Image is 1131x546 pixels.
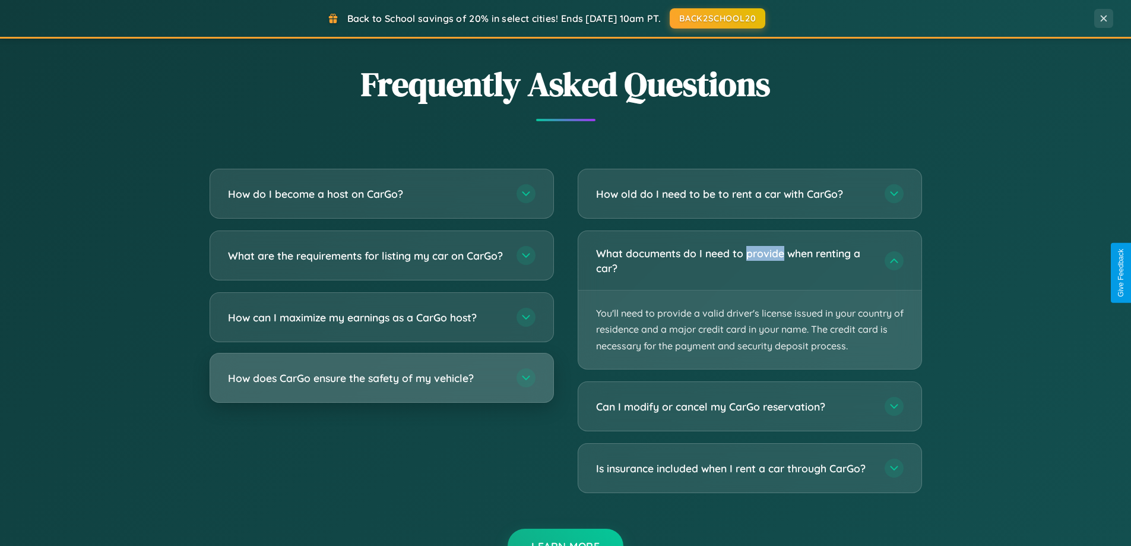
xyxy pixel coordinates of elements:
[1117,249,1125,297] div: Give Feedback
[228,248,505,263] h3: What are the requirements for listing my car on CarGo?
[596,399,873,414] h3: Can I modify or cancel my CarGo reservation?
[228,187,505,201] h3: How do I become a host on CarGo?
[210,61,922,107] h2: Frequently Asked Questions
[347,12,661,24] span: Back to School savings of 20% in select cities! Ends [DATE] 10am PT.
[228,371,505,386] h3: How does CarGo ensure the safety of my vehicle?
[596,246,873,275] h3: What documents do I need to provide when renting a car?
[578,291,921,369] p: You'll need to provide a valid driver's license issued in your country of residence and a major c...
[228,310,505,325] h3: How can I maximize my earnings as a CarGo host?
[596,187,873,201] h3: How old do I need to be to rent a car with CarGo?
[670,8,765,29] button: BACK2SCHOOL20
[596,461,873,476] h3: Is insurance included when I rent a car through CarGo?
